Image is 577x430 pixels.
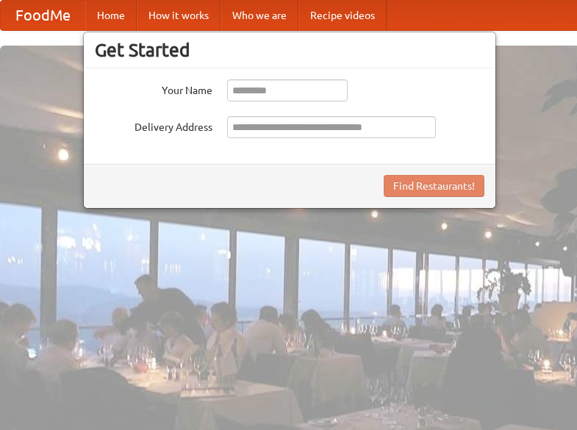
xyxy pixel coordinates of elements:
[85,1,137,30] a: Home
[221,1,298,30] a: Who we are
[95,116,212,135] label: Delivery Address
[95,39,484,61] h3: Get Started
[95,79,212,98] label: Your Name
[1,1,85,30] a: FoodMe
[137,1,221,30] a: How it works
[298,1,387,30] a: Recipe videos
[384,175,484,197] button: Find Restaurants!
